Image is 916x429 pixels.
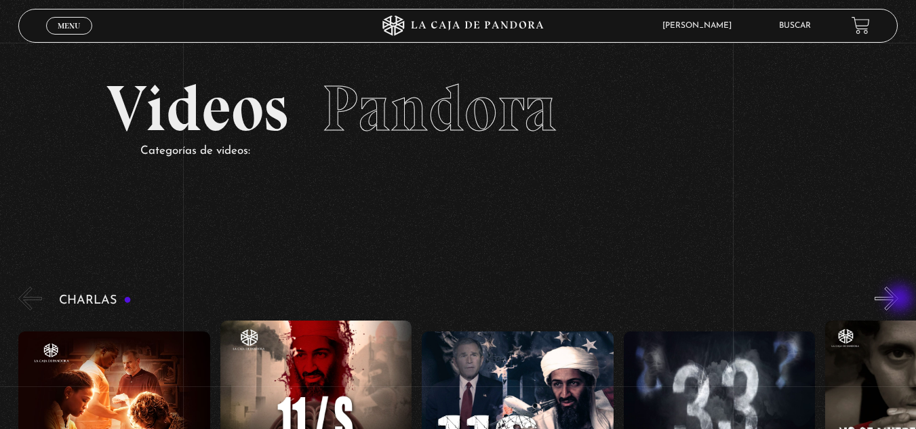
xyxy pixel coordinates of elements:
button: Next [875,287,898,310]
h2: Videos [106,77,810,141]
a: Buscar [779,22,811,30]
h3: Charlas [59,294,132,307]
p: Categorías de videos: [140,141,810,162]
span: [PERSON_NAME] [656,22,745,30]
button: Previous [18,287,42,310]
a: View your shopping cart [852,16,870,35]
span: Menu [58,22,80,30]
span: Cerrar [53,33,85,42]
span: Pandora [322,70,557,147]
